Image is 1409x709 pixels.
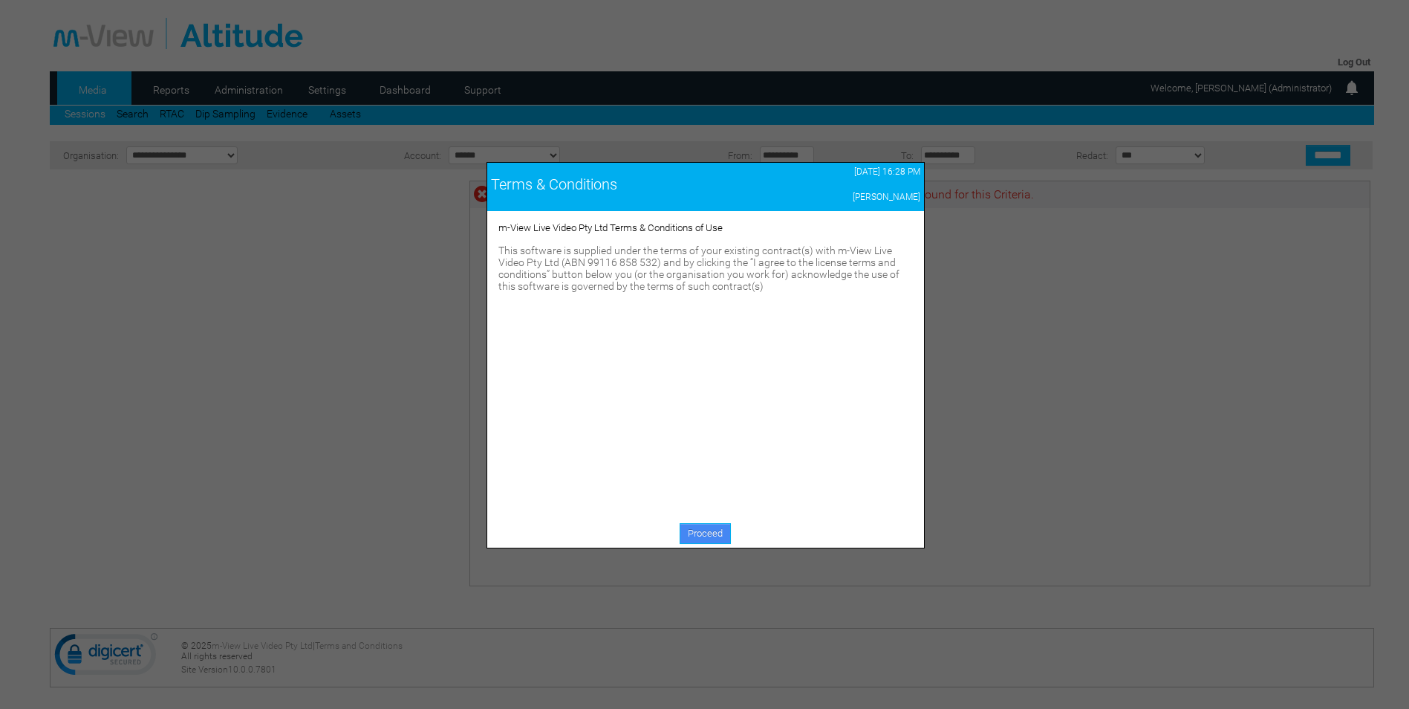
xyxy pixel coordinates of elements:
span: This software is supplied under the terms of your existing contract(s) with m-View Live Video Pty... [498,245,899,292]
td: [DATE] 16:28 PM [767,163,923,181]
img: bell24.png [1343,79,1361,97]
span: m-View Live Video Pty Ltd Terms & Conditions of Use [498,222,723,233]
td: [PERSON_NAME] [767,188,923,206]
a: Proceed [680,523,731,544]
div: Terms & Conditions [491,175,764,193]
